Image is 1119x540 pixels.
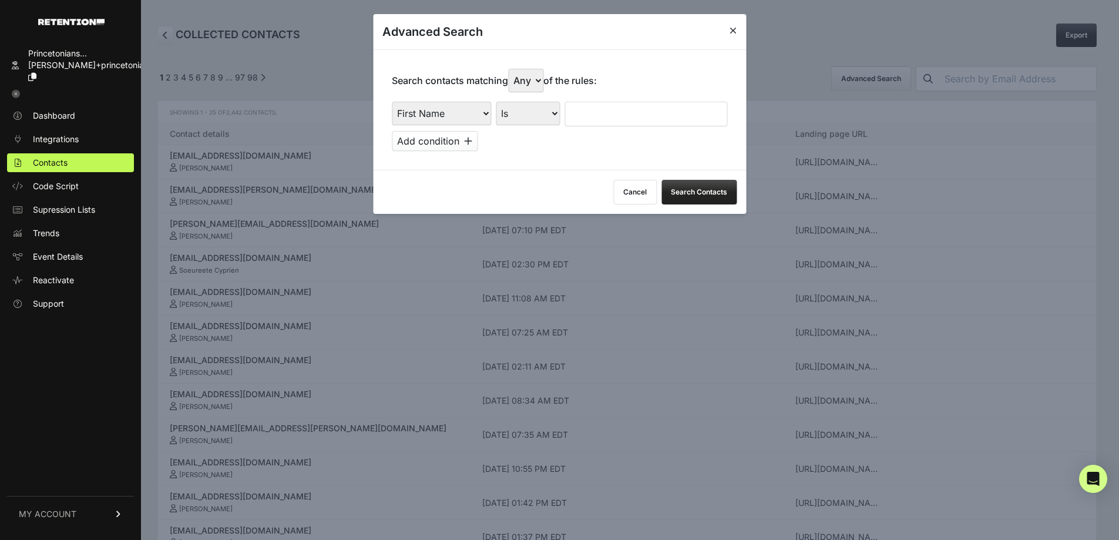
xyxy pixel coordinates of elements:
[38,19,105,25] img: Retention.com
[7,130,134,149] a: Integrations
[33,180,79,192] span: Code Script
[19,508,76,520] span: MY ACCOUNT
[7,294,134,313] a: Support
[392,69,597,92] p: Search contacts matching of the rules:
[33,298,64,310] span: Support
[7,496,134,532] a: MY ACCOUNT
[7,200,134,219] a: Supression Lists
[392,131,478,151] button: Add condition
[28,48,156,59] div: Princetonians...
[382,24,483,40] h3: Advanced Search
[661,180,737,204] button: Search Contacts
[33,133,79,145] span: Integrations
[33,157,68,169] span: Contacts
[33,251,83,263] span: Event Details
[33,110,75,122] span: Dashboard
[613,180,657,204] button: Cancel
[7,153,134,172] a: Contacts
[33,227,59,239] span: Trends
[7,44,134,86] a: Princetonians... [PERSON_NAME]+princetonian...
[33,204,95,216] span: Supression Lists
[28,60,156,70] span: [PERSON_NAME]+princetonian...
[7,247,134,266] a: Event Details
[7,224,134,243] a: Trends
[7,271,134,290] a: Reactivate
[1079,465,1107,493] div: Open Intercom Messenger
[7,106,134,125] a: Dashboard
[33,274,74,286] span: Reactivate
[7,177,134,196] a: Code Script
